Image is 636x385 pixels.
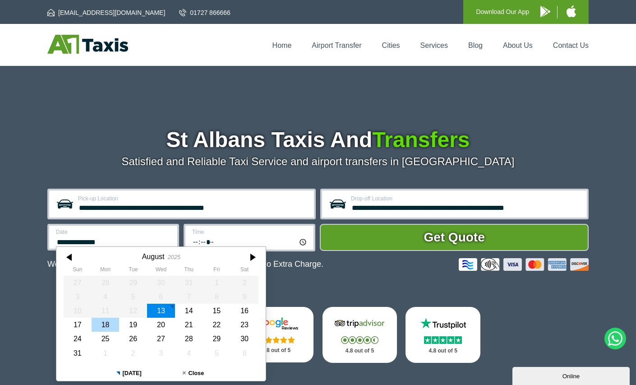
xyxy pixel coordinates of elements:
[175,318,203,332] div: 21 August 2025
[161,366,226,381] button: Close
[78,196,309,201] label: Pick-up Location
[332,317,387,330] img: Tripadvisor
[341,336,378,344] img: Stars
[64,332,92,346] div: 24 August 2025
[468,42,483,49] a: Blog
[424,336,462,344] img: Stars
[416,317,470,330] img: Trustpilot
[179,8,230,17] a: 01727 866666
[92,346,120,360] div: 01 September 2025
[272,42,292,49] a: Home
[553,42,589,49] a: Contact Us
[92,290,120,304] div: 04 August 2025
[64,318,92,332] div: 17 August 2025
[175,304,203,318] div: 14 August 2025
[258,336,295,343] img: Stars
[147,276,175,290] div: 30 July 2025
[230,266,258,275] th: Saturday
[175,266,203,275] th: Thursday
[249,345,304,356] p: 4.8 out of 5
[47,155,589,168] p: Satisfied and Reliable Taxi Service and airport transfers in [GEOGRAPHIC_DATA]
[230,290,258,304] div: 09 August 2025
[147,346,175,360] div: 03 September 2025
[92,332,120,346] div: 25 August 2025
[203,332,231,346] div: 29 August 2025
[203,318,231,332] div: 22 August 2025
[372,128,470,152] span: Transfers
[459,258,589,271] img: Credit And Debit Cards
[312,42,361,49] a: Airport Transfer
[203,346,231,360] div: 05 September 2025
[415,345,470,357] p: 4.8 out of 5
[230,276,258,290] div: 02 August 2025
[147,318,175,332] div: 20 August 2025
[56,229,172,235] label: Date
[47,35,128,54] img: A1 Taxis St Albans LTD
[92,318,120,332] div: 18 August 2025
[476,6,529,18] p: Download Our App
[249,317,304,330] img: Google
[175,346,203,360] div: 04 September 2025
[203,276,231,290] div: 01 August 2025
[540,6,550,17] img: A1 Taxis Android App
[119,318,147,332] div: 19 August 2025
[92,266,120,275] th: Monday
[97,366,161,381] button: [DATE]
[142,252,165,261] div: August
[175,332,203,346] div: 28 August 2025
[320,224,589,251] button: Get Quote
[147,266,175,275] th: Wednesday
[119,290,147,304] div: 05 August 2025
[175,290,203,304] div: 07 August 2025
[147,290,175,304] div: 06 August 2025
[119,346,147,360] div: 02 September 2025
[230,332,258,346] div: 30 August 2025
[332,345,387,357] p: 4.8 out of 5
[64,266,92,275] th: Sunday
[230,318,258,332] div: 23 August 2025
[203,290,231,304] div: 08 August 2025
[230,304,258,318] div: 16 August 2025
[230,346,258,360] div: 06 September 2025
[64,346,92,360] div: 31 August 2025
[239,307,314,362] a: Google Stars 4.8 out of 5
[512,365,631,385] iframe: chat widget
[406,307,480,363] a: Trustpilot Stars 4.8 out of 5
[147,332,175,346] div: 27 August 2025
[175,276,203,290] div: 31 July 2025
[64,290,92,304] div: 03 August 2025
[192,229,308,235] label: Time
[420,42,448,49] a: Services
[203,304,231,318] div: 15 August 2025
[47,129,589,151] h1: St Albans Taxis And
[567,5,576,17] img: A1 Taxis iPhone App
[119,266,147,275] th: Tuesday
[47,260,323,269] p: We Now Accept Card & Contactless Payment In
[64,276,92,290] div: 27 July 2025
[119,304,147,318] div: 12 August 2025
[119,332,147,346] div: 26 August 2025
[351,196,581,201] label: Drop-off Location
[92,304,120,318] div: 11 August 2025
[92,276,120,290] div: 28 July 2025
[203,266,231,275] th: Friday
[64,304,92,318] div: 10 August 2025
[47,8,165,17] a: [EMAIL_ADDRESS][DOMAIN_NAME]
[147,304,175,318] div: 13 August 2025
[382,42,400,49] a: Cities
[119,276,147,290] div: 29 July 2025
[503,42,533,49] a: About Us
[168,254,180,260] div: 2025
[323,307,397,363] a: Tripadvisor Stars 4.8 out of 5
[220,260,323,269] span: The Car at No Extra Charge.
